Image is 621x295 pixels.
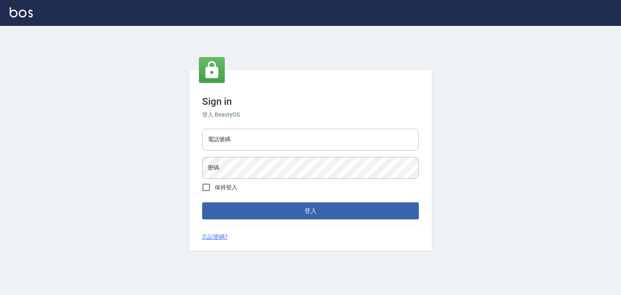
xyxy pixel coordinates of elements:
h6: 登入 BeautyOS [202,110,419,119]
span: 保持登入 [215,183,237,192]
a: 忘記密碼? [202,233,228,241]
img: Logo [10,7,33,17]
button: 登入 [202,202,419,219]
h3: Sign in [202,96,419,107]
